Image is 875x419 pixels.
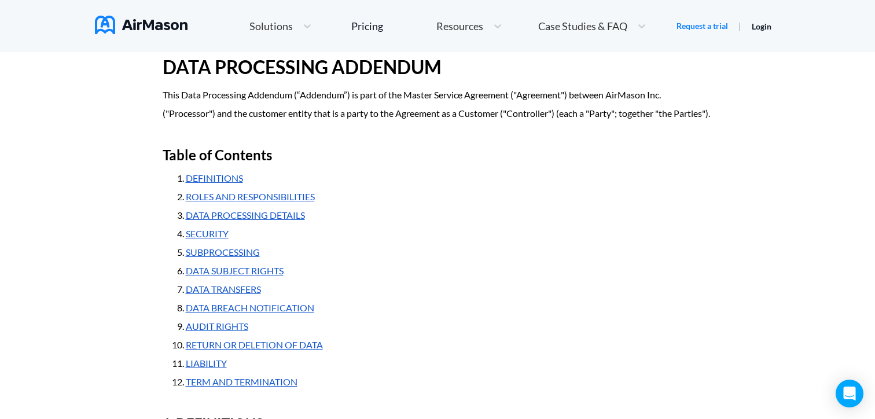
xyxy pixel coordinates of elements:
a: DEFINITIONS [186,172,243,183]
a: Pricing [351,16,383,36]
a: SUBPROCESSING [186,247,260,258]
a: TERM AND TERMINATION [186,376,297,387]
span: | [738,20,741,31]
a: DATA SUBJECT RIGHTS [186,265,284,276]
p: This Data Processing Addendum (“Addendum”) is part of the Master Service Agreement ("Agreement") ... [163,86,713,123]
a: Login [752,21,771,31]
a: LIABILITY [186,358,227,369]
span: Solutions [249,21,293,31]
a: DATA PROCESSING DETAILS [186,209,305,220]
h2: Table of Contents [163,141,713,169]
div: Open Intercom Messenger [836,380,863,407]
a: ROLES AND RESPONSIBILITIES [186,191,315,202]
a: DATA BREACH NOTIFICATION [186,302,314,313]
a: Request a trial [677,20,728,32]
a: SECURITY [186,228,229,239]
a: RETURN OR DELETION OF DATA [186,339,323,350]
h1: DATA PROCESSING ADDENDUM [163,49,713,86]
img: AirMason Logo [95,16,187,34]
span: Case Studies & FAQ [538,21,627,31]
a: DATA TRANSFERS [186,284,261,295]
a: AUDIT RIGHTS [186,321,248,332]
span: Resources [436,21,483,31]
div: Pricing [351,21,383,31]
